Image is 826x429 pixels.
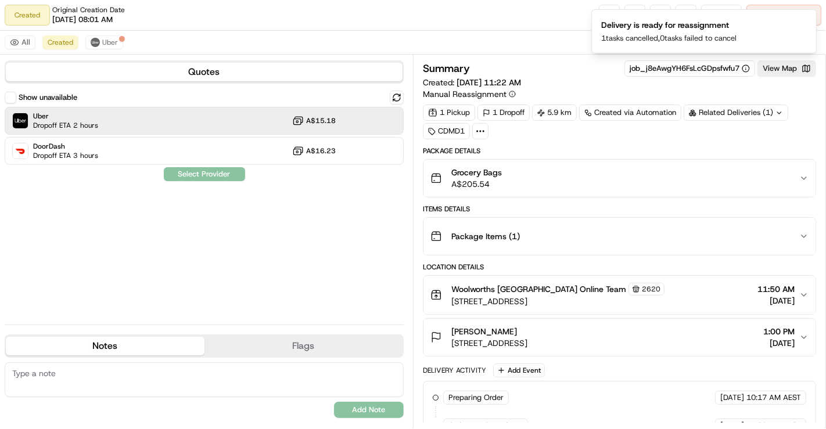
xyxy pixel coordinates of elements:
span: A$15.18 [306,116,336,125]
button: Woolworths [GEOGRAPHIC_DATA] Online Team2620[STREET_ADDRESS]11:50 AM[DATE] [423,276,816,314]
img: DoorDash [13,143,28,158]
button: Quotes [6,63,403,81]
div: 1 Dropoff [477,104,530,121]
div: 1 Pickup [423,104,475,121]
div: Related Deliveries (1) [684,104,788,121]
span: 11:50 AM [757,283,795,295]
span: Preparing Order [448,392,504,403]
div: Package Details [423,146,816,156]
img: uber-new-logo.jpeg [91,38,100,47]
button: Created [42,35,78,49]
a: Created via Automation [579,104,681,121]
span: Manual Reassignment [423,88,507,100]
div: Delivery is ready for reassignment [601,19,737,31]
span: Grocery Bags [451,167,502,178]
span: A$205.54 [451,178,502,190]
span: A$16.23 [306,146,336,156]
p: 1 tasks cancelled, 0 tasks failed to cancel [601,33,737,44]
button: A$16.23 [292,145,336,157]
button: [PERSON_NAME][STREET_ADDRESS]1:00 PM[DATE] [423,319,816,356]
div: Delivery Activity [423,366,486,375]
button: A$15.18 [292,115,336,127]
span: [DATE] 11:22 AM [457,77,521,88]
span: [DATE] [720,392,744,403]
span: 1:00 PM [763,326,795,337]
button: Flags [204,337,403,355]
span: Uber [33,111,98,121]
button: Add Event [493,363,545,377]
h3: Summary [423,63,470,74]
span: Original Creation Date [52,5,125,15]
span: Woolworths [GEOGRAPHIC_DATA] Online Team [451,283,626,295]
span: Dropoff ETA 2 hours [33,121,98,130]
span: 2620 [642,284,660,294]
button: Uber [85,35,123,49]
label: Show unavailable [19,92,77,103]
span: Uber [102,38,118,47]
button: View Map [757,60,816,77]
span: Dropoff ETA 3 hours [33,151,98,160]
span: Package Items ( 1 ) [451,230,520,242]
div: 5.9 km [532,104,577,121]
span: Created: [423,77,521,88]
span: [DATE] [757,295,795,307]
span: DoorDash [33,142,98,151]
button: job_j8eAwgYH6FsLcGDpsfwfu7 [630,63,750,74]
button: Grocery BagsA$205.54 [423,160,816,197]
img: Uber [13,113,28,128]
span: [DATE] 08:01 AM [52,15,113,25]
span: [DATE] [763,337,795,349]
span: [STREET_ADDRESS] [451,337,527,349]
div: Location Details [423,262,816,272]
span: 10:17 AM AEST [746,392,801,403]
span: [PERSON_NAME] [451,326,517,337]
button: Manual Reassignment [423,88,516,100]
button: Notes [6,337,204,355]
div: Items Details [423,204,816,214]
button: Package Items (1) [423,218,816,255]
button: All [5,35,35,49]
div: CDMD1 [423,123,470,139]
span: [STREET_ADDRESS] [451,295,665,307]
span: Created [48,38,73,47]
